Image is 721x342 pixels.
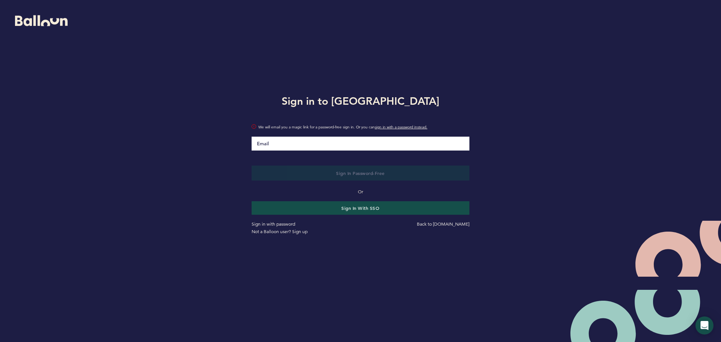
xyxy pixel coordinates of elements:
[252,137,469,151] input: Email
[252,166,469,181] button: Sign in Password-Free
[336,170,385,176] span: Sign in Password-Free
[695,316,713,334] div: Open Intercom Messenger
[375,125,427,130] a: sign in with a password instead.
[252,188,469,196] p: Or
[252,201,469,215] button: Sign in with SSO
[417,221,469,227] a: Back to [DOMAIN_NAME]
[252,229,308,234] a: Not a Balloon user? Sign up
[252,221,295,227] a: Sign in with password
[246,93,475,108] h1: Sign in to [GEOGRAPHIC_DATA]
[258,124,469,131] span: We will email you a magic link for a password-free sign in. Or you can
